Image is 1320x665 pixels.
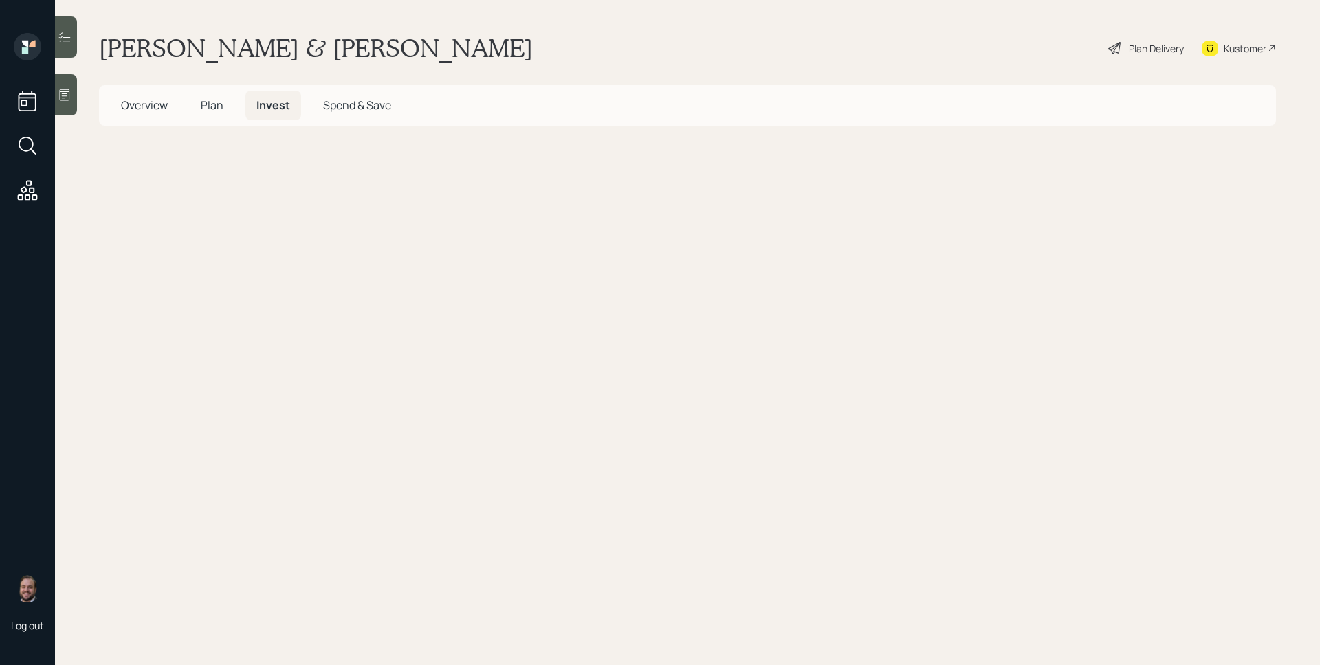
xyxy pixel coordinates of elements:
h1: [PERSON_NAME] & [PERSON_NAME] [99,33,533,63]
span: Invest [256,98,290,113]
div: Log out [11,619,44,632]
span: Plan [201,98,223,113]
img: james-distasi-headshot.png [14,575,41,602]
div: Plan Delivery [1129,41,1184,56]
div: Kustomer [1224,41,1266,56]
span: Overview [121,98,168,113]
span: Spend & Save [323,98,391,113]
